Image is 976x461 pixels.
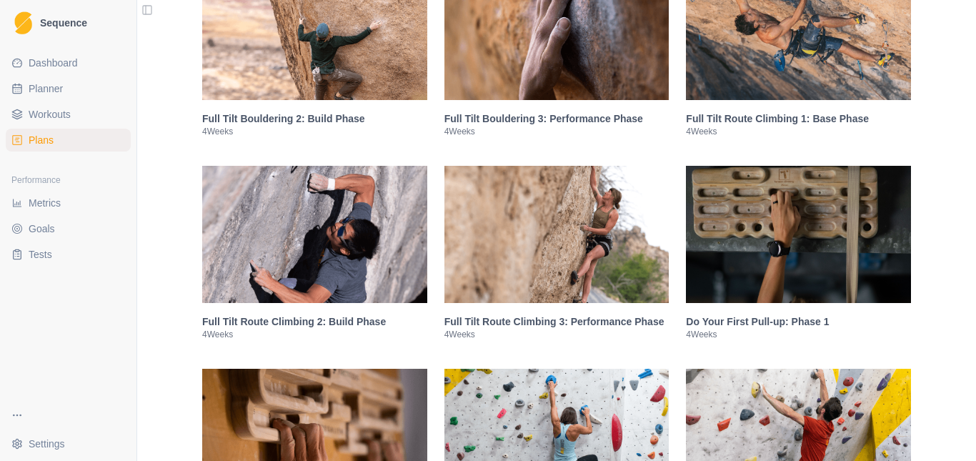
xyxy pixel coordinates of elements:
p: 4 Weeks [444,329,669,340]
p: 4 Weeks [444,126,669,137]
p: 4 Weeks [686,126,911,137]
span: Metrics [29,196,61,210]
h3: Do Your First Pull-up: Phase 1 [686,314,911,329]
p: 4 Weeks [202,329,427,340]
button: Settings [6,432,131,455]
img: Full Tilt Route Climbing 3: Performance Phase [444,166,669,303]
div: Performance [6,169,131,192]
p: 4 Weeks [202,126,427,137]
span: Planner [29,81,63,96]
a: Tests [6,243,131,266]
h3: Full Tilt Bouldering 3: Performance Phase [444,111,669,126]
a: Goals [6,217,131,240]
img: Do Your First Pull-up: Phase 1 [686,166,911,303]
a: Workouts [6,103,131,126]
h3: Full Tilt Route Climbing 3: Performance Phase [444,314,669,329]
a: Plans [6,129,131,152]
h3: Full Tilt Bouldering 2: Build Phase [202,111,427,126]
span: Plans [29,133,54,147]
a: Metrics [6,192,131,214]
h3: Full Tilt Route Climbing 1: Base Phase [686,111,911,126]
img: Full Tilt Route Climbing 2: Build Phase [202,166,427,303]
span: Goals [29,222,55,236]
span: Workouts [29,107,71,122]
a: LogoSequence [6,6,131,40]
p: 4 Weeks [686,329,911,340]
h3: Full Tilt Route Climbing 2: Build Phase [202,314,427,329]
span: Dashboard [29,56,78,70]
a: Planner [6,77,131,100]
span: Tests [29,247,52,262]
img: Logo [14,11,32,35]
span: Sequence [40,18,87,28]
a: Dashboard [6,51,131,74]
